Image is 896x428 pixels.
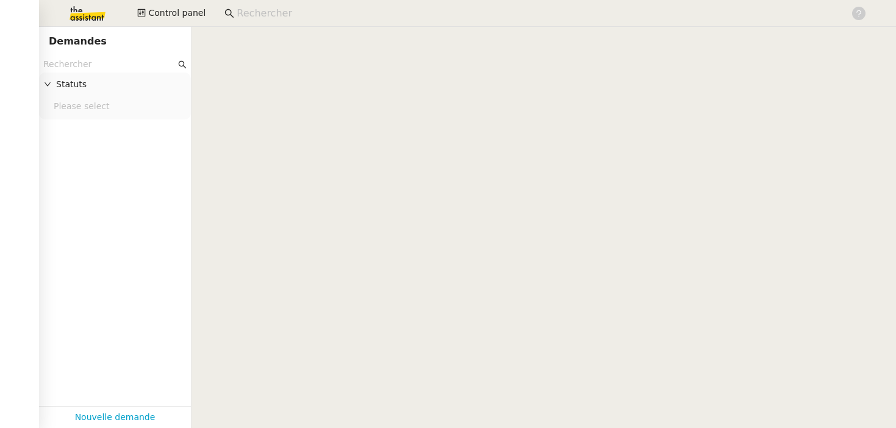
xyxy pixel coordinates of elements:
span: Control panel [148,6,206,20]
div: Statuts [39,73,191,96]
input: Rechercher [43,57,176,71]
input: Rechercher [237,5,838,22]
a: Nouvelle demande [75,410,156,424]
nz-page-header-title: Demandes [49,33,107,50]
span: Statuts [56,77,186,91]
button: Control panel [130,5,213,22]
